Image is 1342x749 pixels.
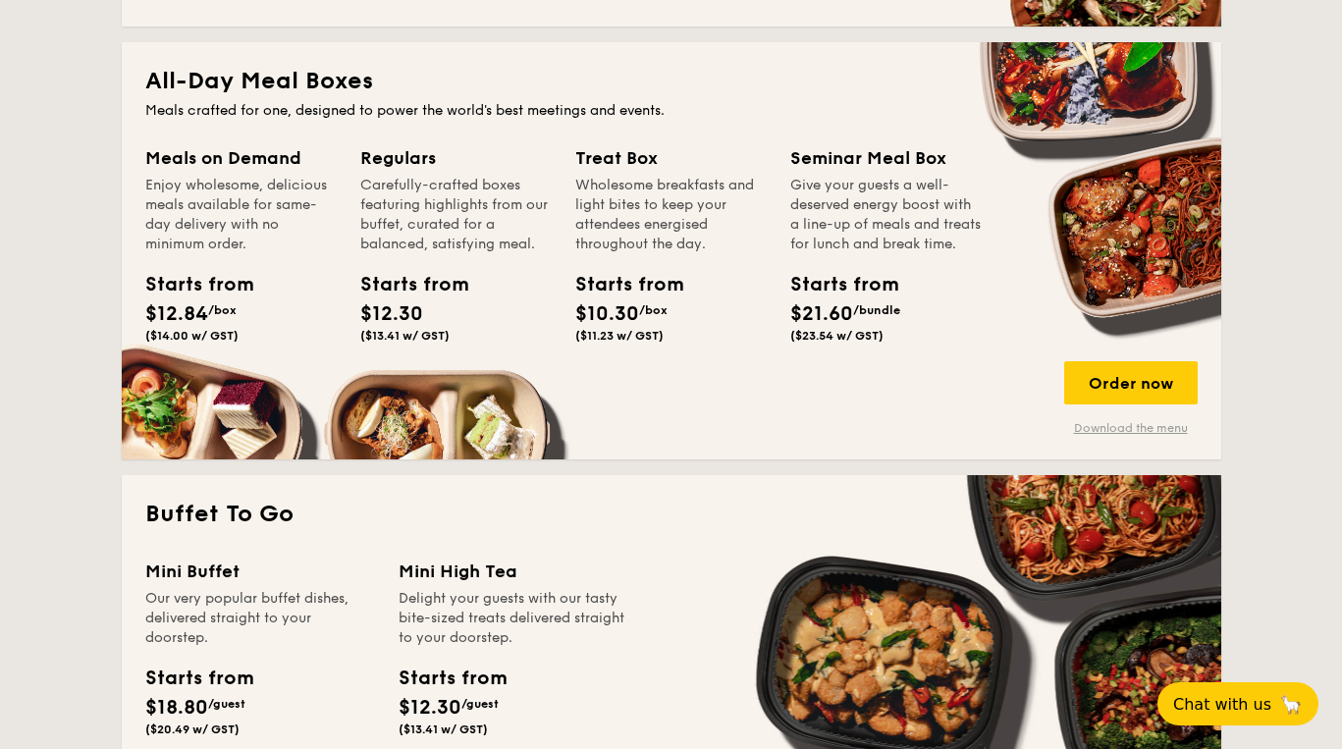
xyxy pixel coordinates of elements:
[360,176,552,254] div: Carefully-crafted boxes featuring highlights from our buffet, curated for a balanced, satisfying ...
[575,329,664,343] span: ($11.23 w/ GST)
[145,302,208,326] span: $12.84
[145,499,1198,530] h2: Buffet To Go
[1064,420,1198,436] a: Download the menu
[360,270,449,299] div: Starts from
[399,722,488,736] span: ($13.41 w/ GST)
[399,558,628,585] div: Mini High Tea
[575,176,767,254] div: Wholesome breakfasts and light bites to keep your attendees energised throughout the day.
[145,664,252,693] div: Starts from
[399,589,628,648] div: Delight your guests with our tasty bite-sized treats delivered straight to your doorstep.
[360,144,552,172] div: Regulars
[790,176,982,254] div: Give your guests a well-deserved energy boost with a line-up of meals and treats for lunch and br...
[575,144,767,172] div: Treat Box
[145,589,375,648] div: Our very popular buffet dishes, delivered straight to your doorstep.
[790,270,879,299] div: Starts from
[1157,682,1318,725] button: Chat with us🦙
[790,302,853,326] span: $21.60
[145,176,337,254] div: Enjoy wholesome, delicious meals available for same-day delivery with no minimum order.
[145,101,1198,121] div: Meals crafted for one, designed to power the world's best meetings and events.
[360,329,450,343] span: ($13.41 w/ GST)
[853,303,900,317] span: /bundle
[399,664,506,693] div: Starts from
[399,696,461,720] span: $12.30
[145,270,234,299] div: Starts from
[461,697,499,711] span: /guest
[360,302,423,326] span: $12.30
[208,697,245,711] span: /guest
[1064,361,1198,404] div: Order now
[145,66,1198,97] h2: All-Day Meal Boxes
[145,144,337,172] div: Meals on Demand
[145,558,375,585] div: Mini Buffet
[145,329,239,343] span: ($14.00 w/ GST)
[790,144,982,172] div: Seminar Meal Box
[1279,693,1303,716] span: 🦙
[208,303,237,317] span: /box
[639,303,668,317] span: /box
[575,302,639,326] span: $10.30
[575,270,664,299] div: Starts from
[145,696,208,720] span: $18.80
[790,329,884,343] span: ($23.54 w/ GST)
[1173,695,1271,714] span: Chat with us
[145,722,240,736] span: ($20.49 w/ GST)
